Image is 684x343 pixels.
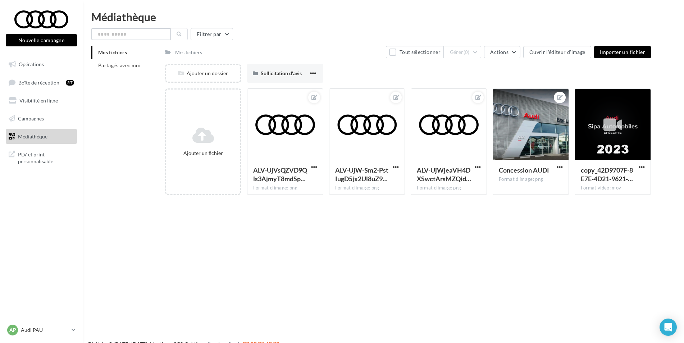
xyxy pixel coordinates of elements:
[191,28,233,40] button: Filtrer par
[21,326,69,334] p: Audi PAU
[335,185,399,191] div: Format d'image: png
[499,166,549,174] span: Concession AUDI
[18,115,44,122] span: Campagnes
[464,49,470,55] span: (0)
[499,176,563,183] div: Format d'image: png
[18,150,74,165] span: PLV et print personnalisable
[18,79,59,85] span: Boîte de réception
[490,49,508,55] span: Actions
[175,49,202,56] div: Mes fichiers
[444,46,482,58] button: Gérer(0)
[66,80,74,86] div: 57
[169,150,237,157] div: Ajouter un fichier
[166,70,240,77] div: Ajouter un dossier
[600,49,645,55] span: Importer un fichier
[4,129,78,144] a: Médiathèque
[581,185,645,191] div: Format video: mov
[98,49,127,55] span: Mes fichiers
[6,323,77,337] a: AP Audi PAU
[19,97,58,104] span: Visibilité en ligne
[98,62,141,68] span: Partagés avec moi
[4,75,78,90] a: Boîte de réception57
[386,46,443,58] button: Tout sélectionner
[18,133,47,139] span: Médiathèque
[261,70,302,76] span: Sollicitation d'avis
[253,185,317,191] div: Format d'image: png
[594,46,651,58] button: Importer un fichier
[660,319,677,336] div: Open Intercom Messenger
[4,93,78,108] a: Visibilité en ligne
[6,34,77,46] button: Nouvelle campagne
[91,12,675,22] div: Médiathèque
[523,46,591,58] button: Ouvrir l'éditeur d'image
[484,46,520,58] button: Actions
[253,166,307,183] span: ALV-UjVsQZVD9Qls3AjmyT8mdSp5fH_kucYT3AzaR5G-vBrZwGQAc7H-
[4,111,78,126] a: Campagnes
[335,166,388,183] span: ALV-UjW-Sm2-PstIugD5jx2Ul8uZ9GButL-DcbE53o3ee95dPJm66fQq
[9,326,16,334] span: AP
[19,61,44,67] span: Opérations
[417,166,471,183] span: ALV-UjWjeaVH4DXSwctArsMZQidaC97KFZVqZFWN_cUSn3SmU8n8NVFH
[417,185,481,191] div: Format d'image: png
[4,147,78,168] a: PLV et print personnalisable
[4,57,78,72] a: Opérations
[581,166,633,183] span: copy_42D9707F-8E7E-4D21-9621-741C006F9BC4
